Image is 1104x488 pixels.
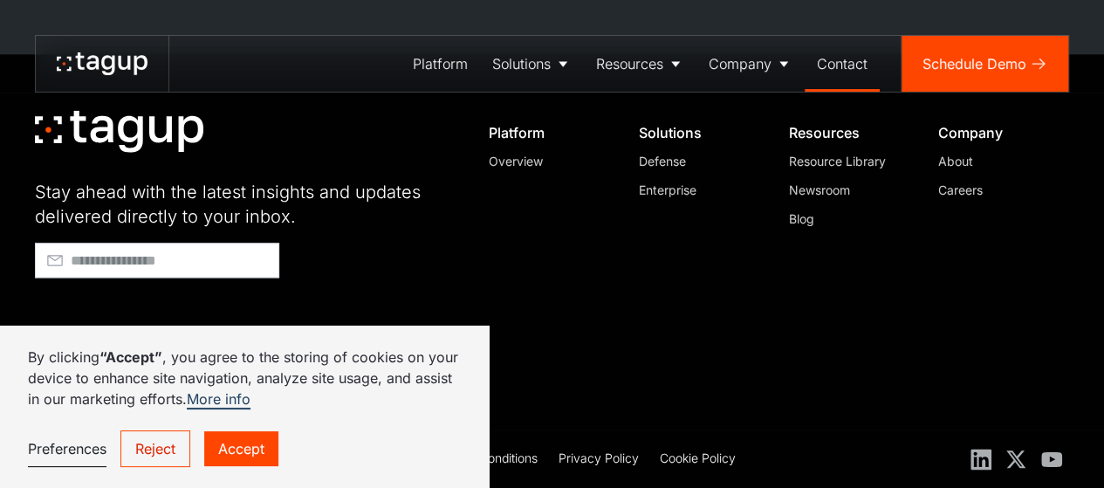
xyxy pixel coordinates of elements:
div: Company [709,53,771,74]
a: Solutions [480,36,584,92]
a: Schedule Demo [902,36,1068,92]
div: Privacy Policy [558,449,638,467]
a: Privacy Policy [558,449,638,470]
div: Solutions [639,124,756,141]
div: Resources [596,53,663,74]
div: Schedule Demo [922,53,1026,74]
a: Overview [489,152,606,170]
div: Platform [489,124,606,141]
div: Solutions [492,53,551,74]
form: Footer - Early Access [35,243,449,395]
a: Resource Library [788,152,905,170]
a: Defense [639,152,756,170]
a: About [938,152,1055,170]
strong: “Accept” [99,348,162,366]
a: Platform [401,36,480,92]
div: Company [938,124,1055,141]
a: Preferences [28,431,106,467]
a: Cookie Policy [659,449,735,470]
a: Accept [204,431,278,466]
div: Contact [817,53,867,74]
iframe: reCAPTCHA [35,285,300,353]
a: Company [696,36,805,92]
a: Blog [788,210,905,228]
a: Reject [120,430,190,467]
div: Stay ahead with the latest insights and updates delivered directly to your inbox. [35,180,449,229]
a: Enterprise [639,181,756,199]
p: By clicking , you agree to the storing of cookies on your device to enhance site navigation, anal... [28,347,461,409]
a: More info [187,390,250,409]
a: Careers [938,181,1055,199]
a: Contact [805,36,880,92]
a: Newsroom [788,181,905,199]
div: Resources [788,124,905,141]
a: Resources [584,36,696,92]
div: Cookie Policy [659,449,735,467]
div: Platform [413,53,468,74]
